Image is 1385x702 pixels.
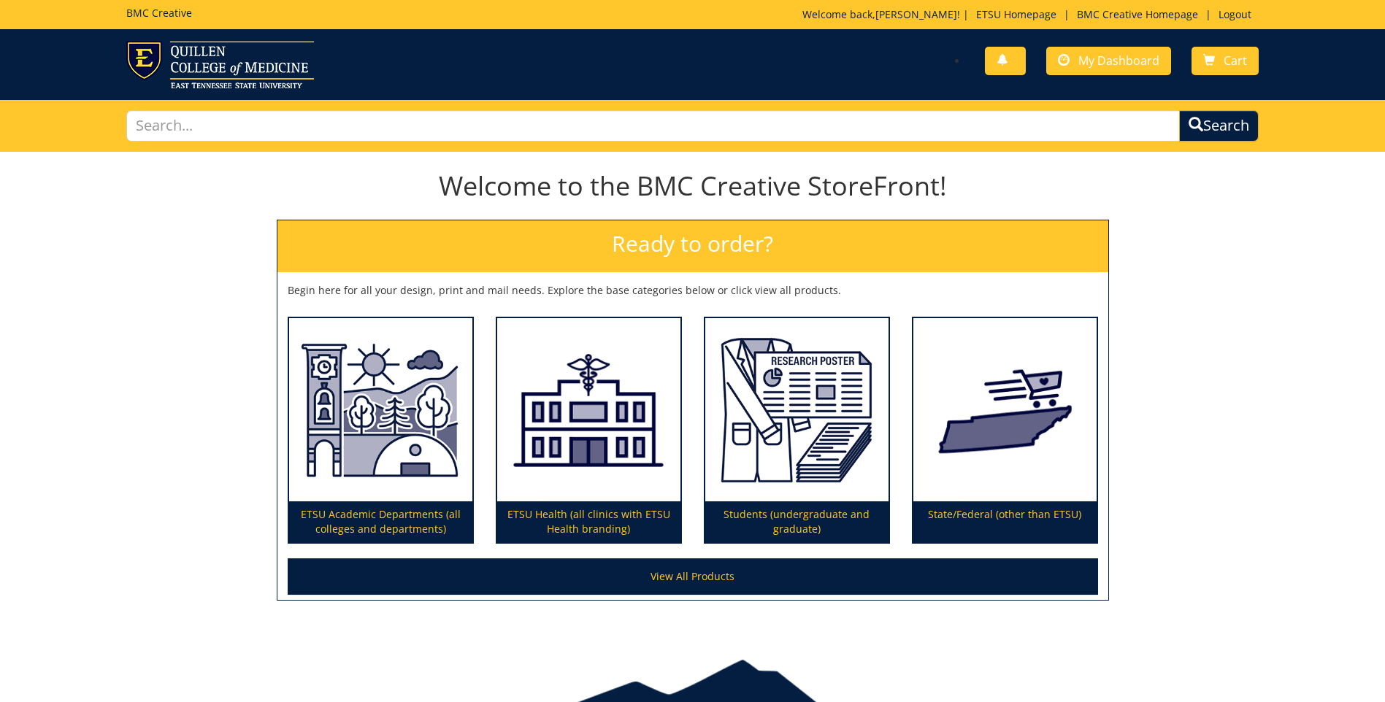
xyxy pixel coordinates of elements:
[1211,7,1259,21] a: Logout
[289,501,472,542] p: ETSU Academic Departments (all colleges and departments)
[1224,53,1247,69] span: Cart
[913,318,1097,502] img: State/Federal (other than ETSU)
[705,318,889,502] img: Students (undergraduate and graduate)
[289,318,472,502] img: ETSU Academic Departments (all colleges and departments)
[126,7,192,18] h5: BMC Creative
[913,318,1097,543] a: State/Federal (other than ETSU)
[289,318,472,543] a: ETSU Academic Departments (all colleges and departments)
[705,318,889,543] a: Students (undergraduate and graduate)
[497,318,680,502] img: ETSU Health (all clinics with ETSU Health branding)
[1046,47,1171,75] a: My Dashboard
[126,110,1180,142] input: Search...
[497,318,680,543] a: ETSU Health (all clinics with ETSU Health branding)
[875,7,957,21] a: [PERSON_NAME]
[277,171,1109,201] h1: Welcome to the BMC Creative StoreFront!
[277,220,1108,272] h2: Ready to order?
[969,7,1064,21] a: ETSU Homepage
[288,283,1098,298] p: Begin here for all your design, print and mail needs. Explore the base categories below or click ...
[288,558,1098,595] a: View All Products
[497,501,680,542] p: ETSU Health (all clinics with ETSU Health branding)
[1192,47,1259,75] a: Cart
[802,7,1259,22] p: Welcome back, ! | | |
[1070,7,1205,21] a: BMC Creative Homepage
[705,501,889,542] p: Students (undergraduate and graduate)
[913,501,1097,542] p: State/Federal (other than ETSU)
[126,41,314,88] img: ETSU logo
[1179,110,1259,142] button: Search
[1078,53,1159,69] span: My Dashboard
